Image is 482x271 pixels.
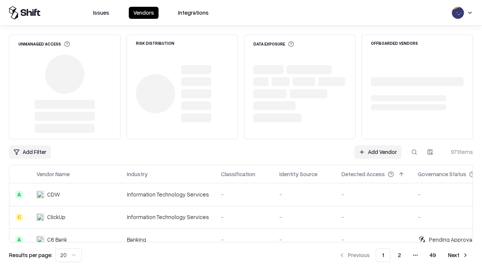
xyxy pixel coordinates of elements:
div: ClickUp [47,213,66,221]
button: 1 [376,248,390,262]
div: Pending Approval [429,236,473,244]
div: C [15,213,23,221]
p: Results per page: [9,251,52,259]
div: C6 Bank [47,236,67,244]
button: Integrations [174,7,213,19]
button: 49 [424,248,442,262]
div: - [342,213,406,221]
button: Issues [88,7,114,19]
div: - [342,190,406,198]
div: 971 items [443,148,473,156]
div: - [342,236,406,244]
button: Next [444,248,473,262]
div: Offboarded Vendors [371,41,418,45]
div: Risk Distribution [136,41,174,45]
a: Add Vendor [354,145,401,159]
div: Industry [127,170,148,178]
div: - [221,190,267,198]
div: - [221,236,267,244]
div: Information Technology Services [127,213,209,221]
div: - [279,213,329,221]
img: C6 Bank [37,236,44,244]
div: Unmanaged Access [18,41,70,47]
img: ClickUp [37,213,44,221]
div: Data Exposure [253,41,294,47]
img: CDW [37,191,44,198]
button: Add Filter [9,145,51,159]
div: Vendor Name [37,170,70,178]
button: 2 [392,248,407,262]
div: Detected Access [342,170,385,178]
div: CDW [47,190,60,198]
div: Identity Source [279,170,317,178]
div: - [279,236,329,244]
div: A [15,236,23,244]
button: Vendors [129,7,159,19]
div: - [279,190,329,198]
nav: pagination [334,248,473,262]
div: Governance Status [418,170,466,178]
div: A [15,191,23,198]
div: Classification [221,170,255,178]
div: - [221,213,267,221]
div: Information Technology Services [127,190,209,198]
div: Banking [127,236,209,244]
